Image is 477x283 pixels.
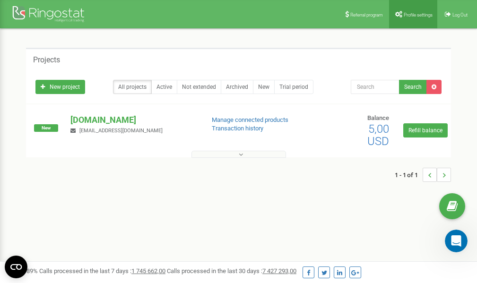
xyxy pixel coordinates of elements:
span: New [34,124,58,132]
a: Refill balance [403,123,448,137]
h5: Projects [33,56,60,64]
span: Calls processed in the last 7 days : [39,267,165,274]
span: Log Out [452,12,468,17]
u: 7 427 293,00 [262,267,296,274]
iframe: Intercom live chat [445,230,468,252]
a: All projects [113,80,152,94]
span: Referral program [350,12,383,17]
a: Archived [221,80,253,94]
a: Active [151,80,177,94]
u: 1 745 662,00 [131,267,165,274]
span: Profile settings [404,12,433,17]
span: Calls processed in the last 30 days : [167,267,296,274]
input: Search [351,80,399,94]
p: [DOMAIN_NAME] [70,114,196,126]
span: Balance [367,114,389,121]
button: Open CMP widget [5,256,27,278]
button: Search [399,80,427,94]
a: New [253,80,275,94]
a: Trial period [274,80,313,94]
a: Transaction history [212,125,263,132]
a: Manage connected products [212,116,288,123]
span: 5,00 USD [367,122,389,148]
a: New project [35,80,85,94]
span: 1 - 1 of 1 [395,168,423,182]
a: Not extended [177,80,221,94]
span: [EMAIL_ADDRESS][DOMAIN_NAME] [79,128,163,134]
nav: ... [395,158,451,191]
